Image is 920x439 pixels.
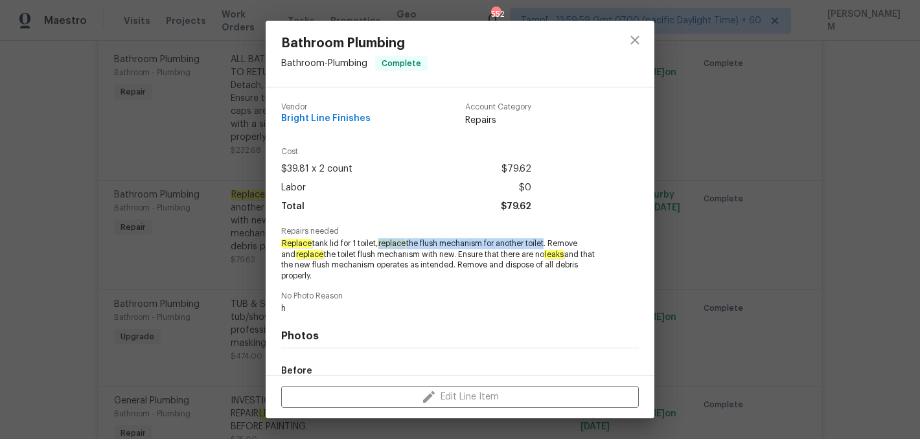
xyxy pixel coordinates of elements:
span: $79.62 [501,197,531,216]
em: replace [378,239,406,248]
span: Account Category [465,103,531,111]
h4: Photos [281,330,639,343]
button: close [619,25,650,56]
span: Bathroom Plumbing [281,36,428,51]
span: Repairs needed [281,227,639,236]
span: $39.81 x 2 count [281,160,352,179]
em: replace [295,250,324,259]
span: Repairs [465,114,531,127]
span: h [281,303,603,314]
span: Complete [376,57,426,70]
span: Vendor [281,103,371,111]
div: 552 [491,8,500,21]
span: Bathroom - Plumbing [281,59,367,68]
span: Cost [281,148,531,156]
span: $0 [519,179,531,197]
span: No Photo Reason [281,292,639,300]
span: Labor [281,179,306,197]
h5: Before [281,366,312,376]
em: leaks [544,250,564,259]
span: Total [281,197,305,216]
span: $79.62 [501,160,531,179]
span: Bright Line Finishes [281,114,371,124]
em: Replace [281,239,312,248]
span: tank lid for 1 toilet, the flush mechanism for another toilet. Remove and the toilet flush mechan... [281,238,603,282]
